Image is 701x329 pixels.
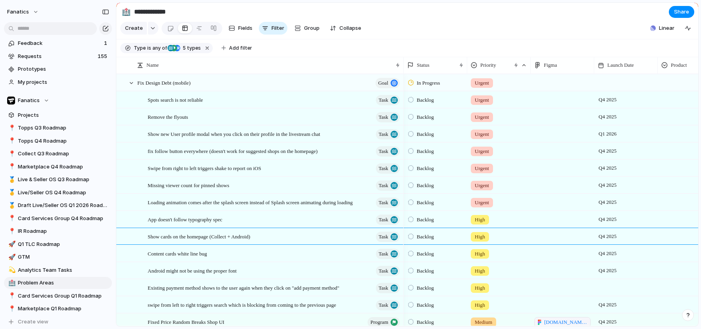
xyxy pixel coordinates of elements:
button: 🥇 [7,201,15,209]
span: Marketplace Q4 Roadmap [18,163,109,171]
div: 🥇 [8,188,14,197]
div: 📍 [8,227,14,236]
button: 📍 [7,137,15,145]
a: Requests155 [4,50,112,62]
span: 155 [98,52,109,60]
span: Draft Live/Seller OS Q1 2026 Roadmap [18,201,109,209]
div: 🥇 [8,175,14,184]
span: Q4 2025 [597,317,618,327]
span: Topps Q3 Roadmap [18,124,109,132]
span: Existing payment method shows to the user again when they click on "add payment method" [148,283,339,292]
button: isany of [146,44,168,52]
span: Q1 TLC Roadmap [18,240,109,248]
span: 1 [104,39,109,47]
span: Group [304,24,320,32]
span: fanatics [7,8,29,16]
span: Swipe from right to left triggers shake to report on iOS [148,163,261,172]
span: Android might not be using the proper font [148,266,237,275]
div: 📍 [8,149,14,159]
a: 💫Analytics Team Tasks [4,264,112,276]
button: 📍 [7,124,15,132]
span: any of [151,45,167,52]
button: Create view [4,316,112,328]
button: Fanatics [4,95,112,106]
button: 🥇 [7,189,15,197]
span: Product [671,61,687,69]
span: Spots search is not reliable [148,95,203,104]
a: Feedback1 [4,37,112,49]
a: 🥇Live & Seller OS Q3 Roadmap [4,174,112,186]
span: [DOMAIN_NAME][URL] [544,318,588,326]
button: 📍 [7,227,15,235]
button: 📍 [7,150,15,158]
button: 📍 [7,215,15,223]
span: Backlog [417,301,434,309]
a: Projects [4,109,112,121]
span: Remove the flyouts [148,112,188,121]
button: Group [291,22,324,35]
span: Create [125,24,143,32]
a: 📍Card Services Group Q1 Roadmap [4,290,112,302]
div: 🚀 [8,240,14,249]
button: 💫 [7,266,15,274]
span: Name [146,61,159,69]
div: 📍Topps Q4 Roadmap [4,135,112,147]
a: 📍Topps Q3 Roadmap [4,122,112,134]
button: 🚀 [7,253,15,261]
div: 💫 [8,265,14,275]
button: Share [669,6,694,18]
a: 🏥Problem Areas [4,277,112,289]
span: Live & Seller OS Q3 Roadmap [18,176,109,184]
span: Fields [238,24,252,32]
button: 📍 [7,163,15,171]
span: Missing viewer count for pinned shows [148,180,229,190]
a: 📍Marketplace Q4 Roadmap [4,161,112,173]
div: 🏥 [122,6,131,17]
span: Show new User profile modal when you click on their profile in the livestream chat [148,129,320,138]
span: High [475,301,485,309]
div: 📍 [8,214,14,223]
span: GTM [18,253,109,261]
span: Requests [18,52,95,60]
a: 🥇Draft Live/Seller OS Q1 2026 Roadmap [4,199,112,211]
span: Feedback [18,39,102,47]
span: Task [379,300,388,311]
div: 📍 [8,162,14,171]
div: 📍 [8,304,14,314]
a: My projects [4,76,112,88]
span: Marketplace Q1 Roadmap [18,305,109,313]
a: 🚀Q1 TLC Roadmap [4,238,112,250]
button: 🥇 [7,176,15,184]
button: Collapse [327,22,364,35]
span: swipe from left to right triggers search which is blocking from coming to the previous page [148,300,336,309]
span: program [370,317,388,328]
div: 📍 [8,291,14,300]
button: fanatics [4,6,43,18]
span: Card Services Group Q1 Roadmap [18,292,109,300]
span: Content cards white line bug [148,249,207,258]
span: Filter [272,24,284,32]
span: Live/Seller OS Q4 Roadmap [18,189,109,197]
span: is [147,45,151,52]
span: Collect Q3 Roadmap [18,150,109,158]
span: Problem Areas [18,279,109,287]
div: 🥇 [8,201,14,210]
span: Projects [18,111,109,119]
span: Show cards on the homepage (Collect + Android) [148,232,250,241]
span: fix follow button everywhere (doesn't work for suggested shops on the homepage) [148,146,318,155]
span: Fanatics [18,97,40,105]
a: 📍IR Roadmap [4,225,112,237]
button: Linear [647,22,678,34]
span: Collapse [339,24,361,32]
button: 🏥 [7,279,15,287]
a: 📍Card Services Group Q4 Roadmap [4,213,112,224]
a: 🥇Live/Seller OS Q4 Roadmap [4,187,112,199]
